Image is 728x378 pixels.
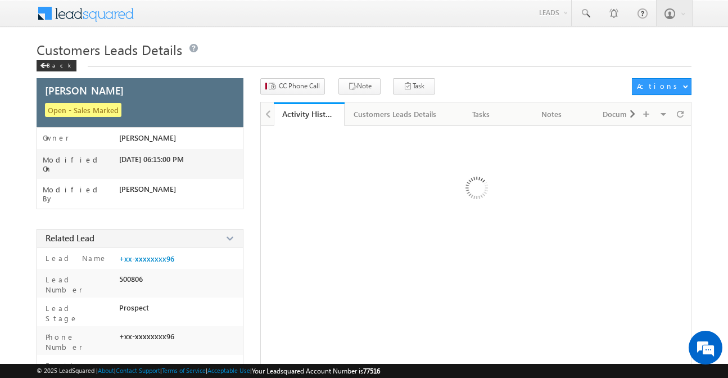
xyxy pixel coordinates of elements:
[43,253,107,263] label: Lead Name
[43,361,82,371] label: Email
[162,367,206,374] a: Terms of Service
[43,274,115,295] label: Lead Number
[279,81,320,91] span: CC Phone Call
[37,40,182,58] span: Customers Leads Details
[46,232,94,244] span: Related Lead
[119,133,176,142] span: [PERSON_NAME]
[455,107,507,121] div: Tasks
[119,332,174,341] span: +xx-xxxxxxxx96
[119,274,143,283] span: 500806
[587,102,658,126] a: Documents
[363,367,380,375] span: 77516
[43,155,120,173] label: Modified On
[37,366,380,376] span: © 2025 LeadSquared | | | | |
[526,107,577,121] div: Notes
[45,85,124,96] span: [PERSON_NAME]
[45,103,121,117] span: Open - Sales Marked
[393,78,435,94] button: Task
[43,185,120,203] label: Modified By
[119,184,176,193] span: [PERSON_NAME]
[637,81,681,91] div: Actions
[116,367,160,374] a: Contact Support
[345,102,446,126] a: Customers Leads Details
[43,332,115,352] label: Phone Number
[260,78,325,94] button: CC Phone Call
[119,303,149,312] span: Prospect
[418,132,534,248] img: Loading ...
[274,102,345,126] a: Activity History
[282,109,336,119] div: Activity History
[446,102,517,126] a: Tasks
[354,107,436,121] div: Customers Leads Details
[338,78,381,94] button: Note
[207,367,250,374] a: Acceptable Use
[98,367,114,374] a: About
[43,303,115,323] label: Lead Stage
[632,78,691,95] button: Actions
[517,102,587,126] a: Notes
[252,367,380,375] span: Your Leadsquared Account Number is
[596,107,648,121] div: Documents
[119,155,184,164] span: [DATE] 06:15:00 PM
[37,60,76,71] div: Back
[43,133,69,142] label: Owner
[119,254,174,263] a: +xx-xxxxxxxx96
